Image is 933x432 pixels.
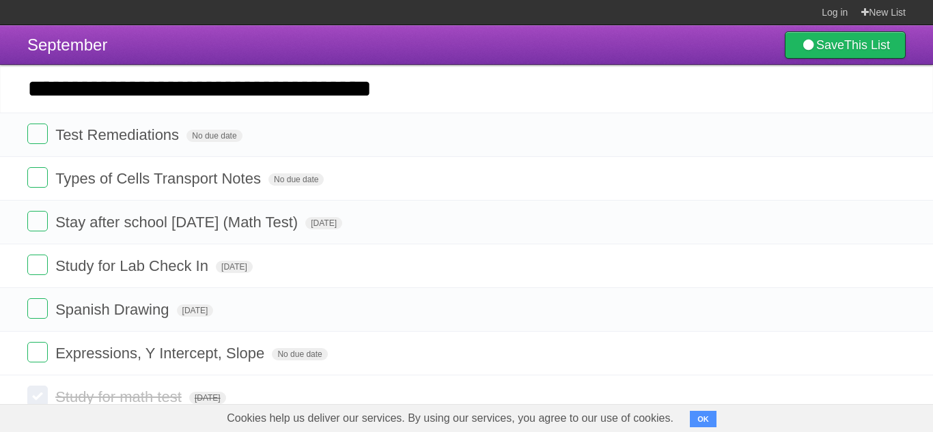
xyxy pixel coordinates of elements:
span: [DATE] [305,217,342,229]
span: Stay after school [DATE] (Math Test) [55,214,301,231]
span: No due date [268,173,324,186]
span: [DATE] [177,304,214,317]
label: Done [27,298,48,319]
label: Done [27,167,48,188]
span: Expressions, Y Intercept, Slope [55,345,268,362]
span: No due date [272,348,327,360]
label: Done [27,386,48,406]
label: Done [27,255,48,275]
span: No due date [186,130,242,142]
span: Test Remediations [55,126,182,143]
label: Done [27,124,48,144]
span: [DATE] [189,392,226,404]
a: SaveThis List [785,31,906,59]
span: Spanish Drawing [55,301,172,318]
span: Study for Lab Check In [55,257,212,274]
span: [DATE] [216,261,253,273]
b: This List [844,38,890,52]
span: Cookies help us deliver our services. By using our services, you agree to our use of cookies. [213,405,687,432]
label: Done [27,342,48,362]
label: Done [27,211,48,231]
span: Study for math test [55,388,185,405]
span: September [27,35,107,54]
button: OK [690,411,716,427]
span: Types of Cells Transport Notes [55,170,264,187]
